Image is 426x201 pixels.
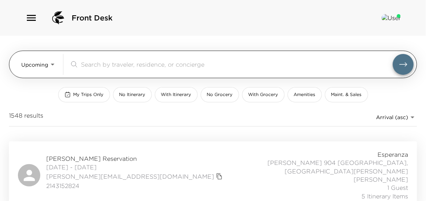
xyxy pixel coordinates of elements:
[161,92,191,98] span: With Itinerary
[325,87,368,102] button: Maint. & Sales
[72,13,113,23] span: Front Desk
[214,171,225,182] button: copy primary member email
[201,87,239,102] button: No Grocery
[242,87,285,102] button: With Grocery
[73,92,104,98] span: My Trips Only
[288,87,322,102] button: Amenities
[58,87,110,102] button: My Trips Only
[49,9,67,27] img: logo
[354,175,408,184] span: [PERSON_NAME]
[294,92,316,98] span: Amenities
[382,14,401,22] img: User
[46,163,225,171] span: [DATE] - [DATE]
[9,111,43,123] span: 1548 results
[155,87,198,102] button: With Itinerary
[119,92,145,98] span: No Itinerary
[387,184,408,192] span: 1 Guest
[81,60,393,68] input: Search by traveler, residence, or concierge
[46,172,214,181] a: [PERSON_NAME][EMAIL_ADDRESS][DOMAIN_NAME]
[248,92,278,98] span: With Grocery
[331,92,362,98] span: Maint. & Sales
[46,154,225,163] span: [PERSON_NAME] Reservation
[46,182,225,190] span: 2143152824
[361,192,408,200] span: 5 Itinerary Items
[378,150,408,159] span: Esperanza
[252,159,408,175] span: [PERSON_NAME] 904 [GEOGRAPHIC_DATA], [GEOGRAPHIC_DATA][PERSON_NAME]
[207,92,233,98] span: No Grocery
[113,87,152,102] button: No Itinerary
[21,61,48,68] span: Upcoming
[376,114,408,121] span: Arrival (asc)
